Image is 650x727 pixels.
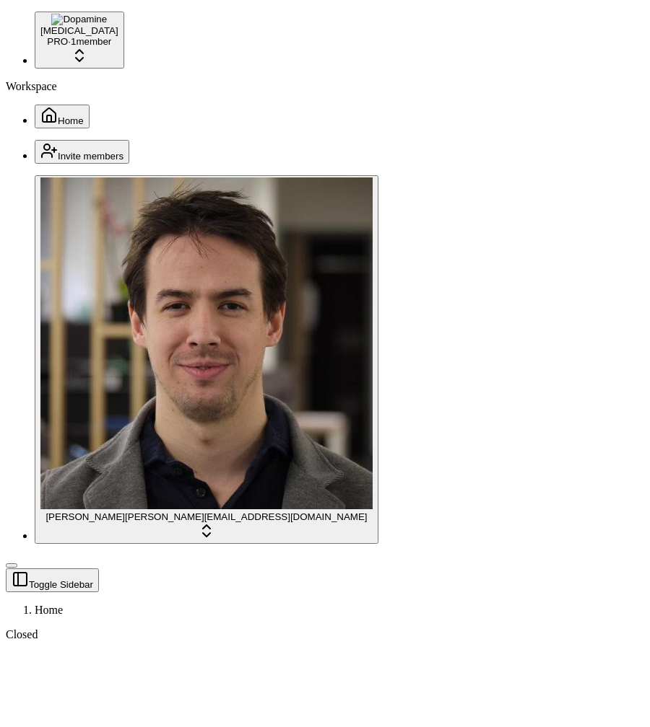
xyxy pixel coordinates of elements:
img: Dopamine [51,14,107,25]
a: Home [35,114,90,126]
a: Invite members [35,149,129,162]
div: Workspace [6,80,644,93]
img: Jonathan Beurel [40,177,373,509]
button: Home [35,105,90,128]
span: Closed [6,628,38,640]
span: Toggle Sidebar [29,579,93,590]
button: Toggle Sidebar [6,568,99,592]
span: [PERSON_NAME][EMAIL_ADDRESS][DOMAIN_NAME] [125,511,368,522]
span: [PERSON_NAME] [45,511,125,522]
button: Dopamine[MEDICAL_DATA]PRO·1member [35,12,124,69]
nav: breadcrumb [6,604,644,617]
button: Toggle Sidebar [6,563,17,568]
button: Jonathan Beurel[PERSON_NAME][PERSON_NAME][EMAIL_ADDRESS][DOMAIN_NAME] [35,175,378,544]
div: PRO · 1 member [40,36,118,47]
span: Home [35,604,63,616]
span: Home [58,115,84,126]
div: [MEDICAL_DATA] [40,25,118,36]
button: Invite members [35,140,129,164]
span: Invite members [58,151,123,162]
